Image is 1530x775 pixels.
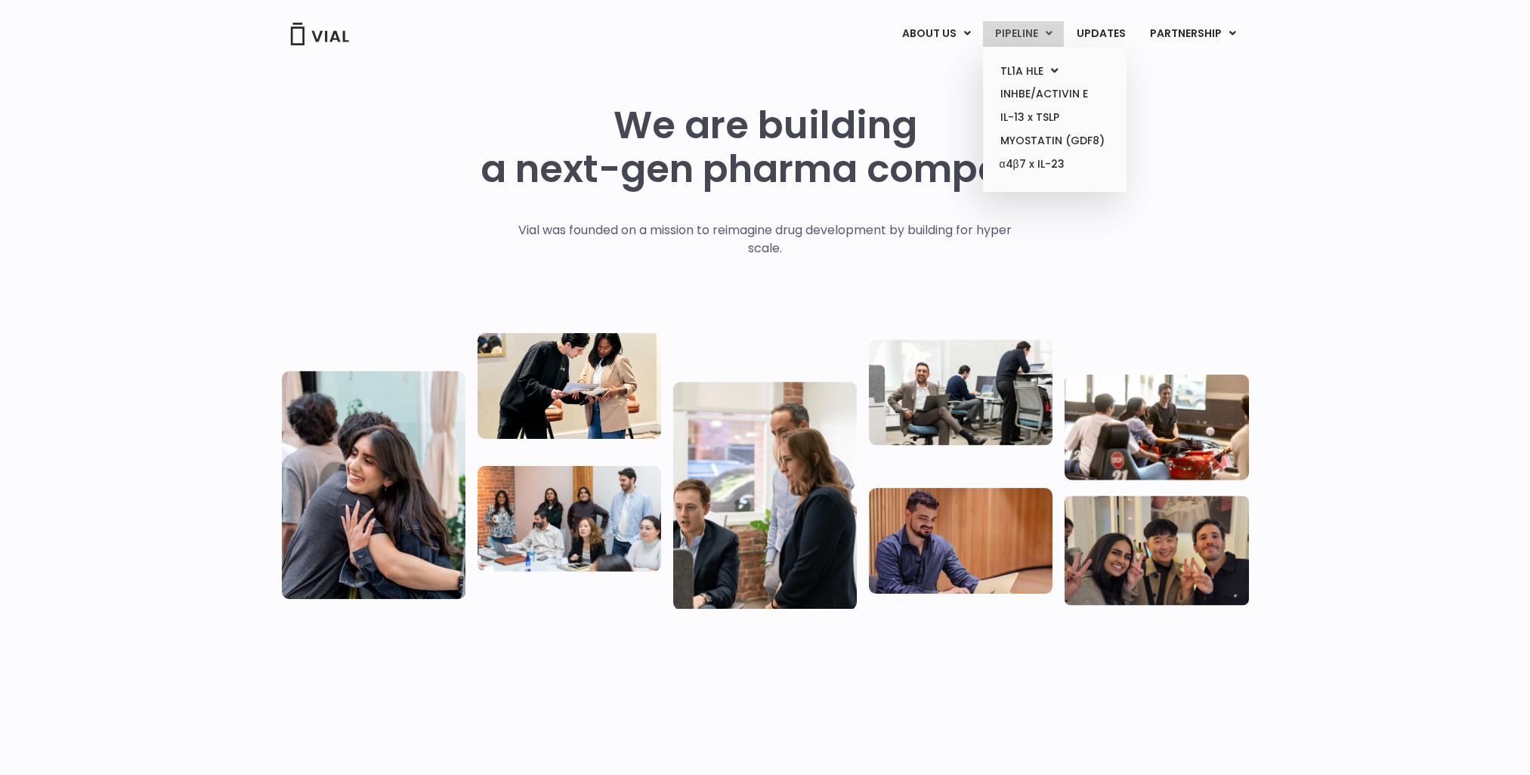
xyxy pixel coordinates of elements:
[673,381,857,610] img: Group of three people standing around a computer looking at the screen
[1138,21,1248,47] a: PARTNERSHIPMenu Toggle
[869,339,1052,445] img: Three people working in an office
[502,221,1028,258] p: Vial was founded on a mission to reimagine drug development by building for hyper scale.
[1065,21,1137,47] a: UPDATES
[478,465,661,571] img: Eight people standing and sitting in an office
[478,333,661,439] img: Two people looking at a paper talking.
[1065,374,1248,480] img: Group of people playing whirlyball
[988,106,1120,129] a: IL-13 x TSLP
[988,153,1120,177] a: α4β7 x IL-23
[983,21,1064,47] a: PIPELINEMenu Toggle
[1065,496,1248,605] img: Group of 3 people smiling holding up the peace sign
[481,103,1050,191] h1: We are building a next-gen pharma company
[282,371,465,599] img: Vial Life
[869,488,1052,594] img: Man working at a computer
[988,60,1120,83] a: TL1A HLEMenu Toggle
[890,21,982,47] a: ABOUT USMenu Toggle
[988,82,1120,106] a: INHBE/ACTIVIN E
[988,129,1120,153] a: MYOSTATIN (GDF8)
[289,23,350,45] img: Vial Logo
